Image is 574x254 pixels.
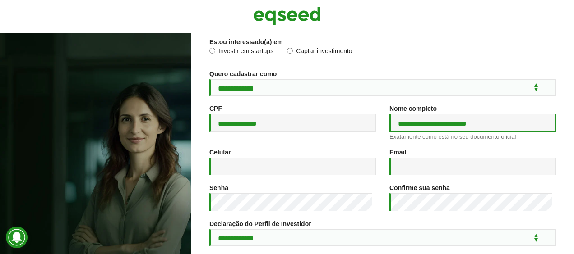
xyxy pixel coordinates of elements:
img: EqSeed Logo [253,5,321,27]
label: CPF [209,105,222,112]
label: Estou interessado(a) em [209,39,283,45]
label: Nome completo [389,105,437,112]
label: Investir em startups [209,48,273,57]
input: Investir em startups [209,48,215,54]
label: Confirme sua senha [389,185,450,191]
div: Exatamente como está no seu documento oficial [389,134,556,140]
label: Senha [209,185,228,191]
label: Declaração do Perfil de Investidor [209,221,311,227]
label: Email [389,149,406,155]
label: Captar investimento [287,48,352,57]
input: Captar investimento [287,48,293,54]
label: Celular [209,149,231,155]
label: Quero cadastrar como [209,71,277,77]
